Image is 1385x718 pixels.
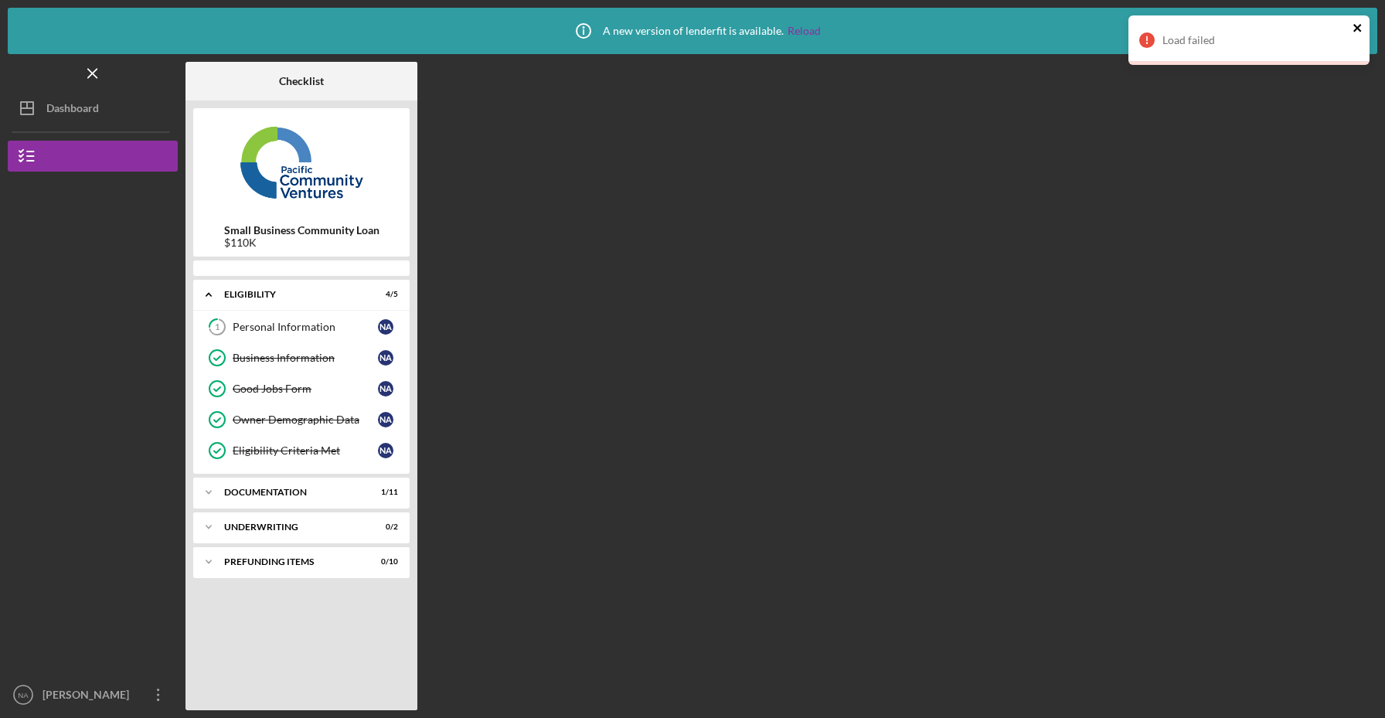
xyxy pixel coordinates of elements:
[46,93,99,128] div: Dashboard
[18,691,29,699] text: NA
[788,25,821,37] a: Reload
[8,679,178,710] button: NA[PERSON_NAME]
[279,75,324,87] b: Checklist
[1353,22,1363,36] button: close
[193,116,410,209] img: Product logo
[370,557,398,567] div: 0 / 10
[233,444,378,457] div: Eligibility Criteria Met
[370,290,398,299] div: 4 / 5
[1162,34,1348,46] div: Load failed
[215,322,219,332] tspan: 1
[201,311,402,342] a: 1Personal InformationNA
[378,412,393,427] div: N A
[378,350,393,366] div: N A
[224,488,359,497] div: Documentation
[201,342,402,373] a: Business InformationNA
[39,679,139,714] div: [PERSON_NAME]
[224,522,359,532] div: Underwriting
[224,557,359,567] div: Prefunding Items
[201,435,402,466] a: Eligibility Criteria MetNA
[8,93,178,124] button: Dashboard
[378,319,393,335] div: N A
[370,522,398,532] div: 0 / 2
[201,373,402,404] a: Good Jobs FormNA
[201,404,402,435] a: Owner Demographic DataNA
[564,12,821,50] div: A new version of lenderfit is available.
[224,290,359,299] div: Eligibility
[370,488,398,497] div: 1 / 11
[233,413,378,426] div: Owner Demographic Data
[233,321,378,333] div: Personal Information
[378,381,393,396] div: N A
[224,224,379,236] b: Small Business Community Loan
[224,236,379,249] div: $110K
[233,352,378,364] div: Business Information
[378,443,393,458] div: N A
[233,383,378,395] div: Good Jobs Form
